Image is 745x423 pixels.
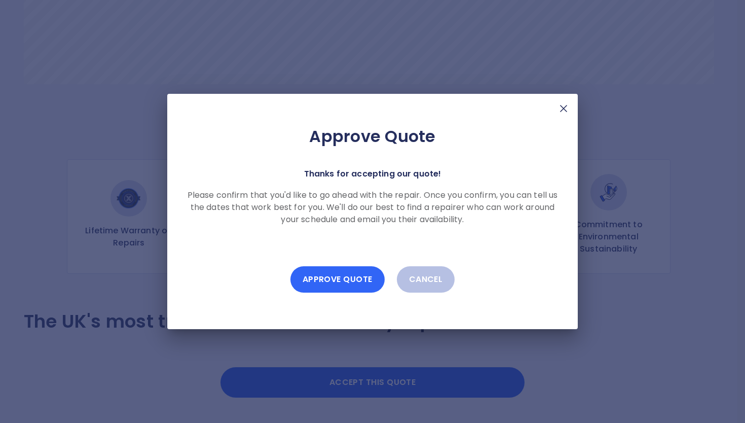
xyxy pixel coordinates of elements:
[304,167,441,181] p: Thanks for accepting our quote!
[397,266,455,293] button: Cancel
[290,266,385,293] button: Approve Quote
[557,102,570,115] img: X Mark
[183,126,562,147] h2: Approve Quote
[183,189,562,226] p: Please confirm that you'd like to go ahead with the repair. Once you confirm, you can tell us the...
